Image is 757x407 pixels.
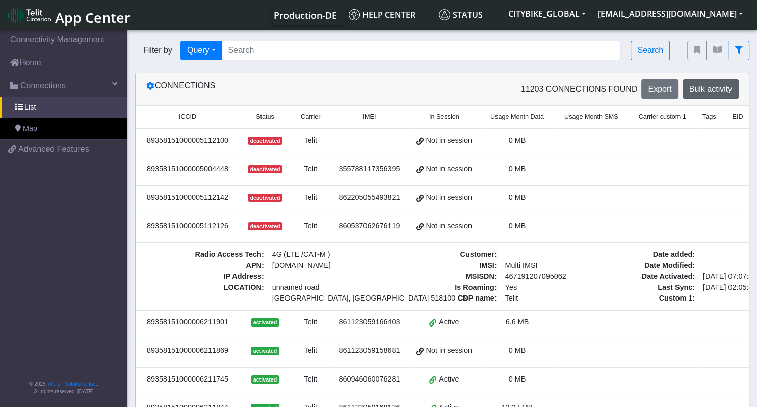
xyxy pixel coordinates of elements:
span: Yes [505,283,516,291]
span: Not in session [426,221,472,232]
span: Multi IMSI [501,260,592,272]
span: Usage Month SMS [564,112,618,122]
span: activated [251,347,279,355]
span: Customer : [409,249,501,260]
div: 89358151000005004448 [142,164,233,175]
span: CDP name : [409,293,501,304]
span: [DOMAIN_NAME] [268,260,395,272]
span: activated [251,318,279,327]
div: 89358151000006211901 [142,317,233,328]
button: Search [631,41,670,60]
div: Telit [297,135,324,146]
span: deactivated [248,137,282,145]
a: Your current platform instance [273,5,336,25]
span: Filter by [135,44,180,57]
span: 467191207095062 [501,271,592,282]
span: deactivated [248,165,282,173]
div: Telit [297,345,324,357]
span: Advanced Features [18,143,89,155]
span: 0 MB [509,165,526,173]
span: Active [439,374,459,385]
span: 0 MB [509,222,526,230]
span: Tags [702,112,716,122]
div: 860946060076281 [336,374,402,385]
a: Status [435,5,502,25]
div: 89358151000006211869 [142,345,233,357]
span: unnamed road [272,282,390,293]
a: Telit IoT Solutions, Inc. [46,381,97,387]
button: Bulk activity [683,79,739,99]
span: IMEI [363,112,376,122]
span: Date Activated : [608,271,699,282]
div: 89358151000005112126 [142,221,233,232]
div: 861123059158681 [336,345,402,357]
span: Not in session [426,135,472,146]
div: Telit [297,164,324,175]
span: Not in session [426,192,472,203]
span: IMSI : [409,260,501,272]
button: Export [641,79,678,99]
span: 0 MB [509,346,526,355]
span: IP Address : [142,271,268,282]
div: Telit [297,192,324,203]
span: Map [23,123,37,134]
span: In Session [429,112,459,122]
img: logo-telit-cinterion-gw-new.png [8,7,51,23]
span: 11203 Connections found [521,83,638,95]
button: CITYBIKE_GLOBAL [502,5,592,23]
div: 860537062676119 [336,221,402,232]
span: APN : [142,260,268,272]
span: Usage Month Data [490,112,544,122]
span: Status [256,112,274,122]
div: Telit [297,317,324,328]
span: Export [648,85,671,93]
span: [GEOGRAPHIC_DATA], [GEOGRAPHIC_DATA] 518100 CN [272,293,390,304]
span: Not in session [426,345,472,357]
a: App Center [8,4,129,26]
span: Not in session [426,164,472,175]
span: Help center [349,9,415,20]
span: activated [251,375,279,384]
span: EID [732,112,743,122]
span: Date Modified : [608,260,699,272]
span: Telit [501,293,592,304]
div: 355788117356395 [336,164,402,175]
span: Bulk activity [689,85,732,93]
div: Telit [297,374,324,385]
span: App Center [55,8,130,27]
span: Date added : [608,249,699,260]
span: Carrier custom 1 [639,112,686,122]
img: status.svg [439,9,450,20]
span: 6.6 MB [506,318,529,326]
span: Is Roaming : [409,282,501,293]
a: Help center [345,5,435,25]
span: Connections [20,79,66,92]
div: 89358151000006211745 [142,374,233,385]
div: Connections [138,79,442,99]
div: fitlers menu [687,41,749,60]
button: Query [180,41,222,60]
img: knowledge.svg [349,9,360,20]
span: 0 MB [509,136,526,144]
div: 862205055493821 [336,192,402,203]
span: deactivated [248,194,282,202]
input: Search... [222,41,621,60]
span: ICCID [179,112,196,122]
span: Radio Access Tech : [142,249,268,260]
span: LOCATION : [142,282,268,304]
span: Last Sync : [608,282,699,293]
span: Carrier [301,112,320,122]
span: Production-DE [274,9,337,21]
div: 861123059166403 [336,317,402,328]
div: Telit [297,221,324,232]
span: Active [439,317,459,328]
span: 0 MB [509,193,526,201]
span: Status [439,9,483,20]
span: Custom 1 : [608,293,699,304]
div: 89358151000005112100 [142,135,233,146]
span: 4G (LTE /CAT-M ) [268,249,395,260]
span: 0 MB [509,375,526,383]
button: [EMAIL_ADDRESS][DOMAIN_NAME] [592,5,749,23]
span: MSISDN : [409,271,501,282]
div: 89358151000005112142 [142,192,233,203]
